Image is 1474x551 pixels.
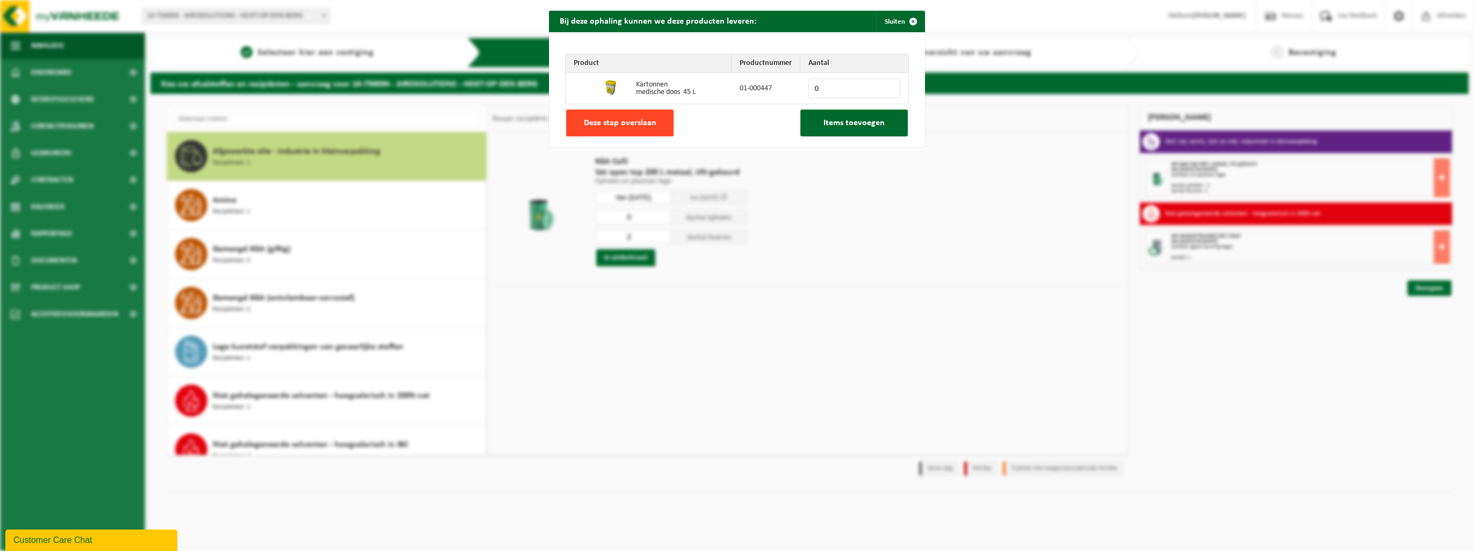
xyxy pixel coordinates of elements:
td: 01-000447 [732,73,800,104]
h2: Bij deze ophaling kunnen we deze producten leveren: [549,11,767,31]
button: Deze stap overslaan [566,110,674,136]
button: Items toevoegen [800,110,908,136]
th: Product [566,54,732,73]
th: Productnummer [732,54,800,73]
iframe: chat widget [5,527,179,551]
th: Aantal [800,54,908,73]
td: Kartonnen medische doos 45 L [628,73,732,104]
span: Items toevoegen [823,119,885,127]
img: 01-000447 [603,79,620,96]
button: Sluiten [876,11,924,32]
span: Deze stap overslaan [584,119,656,127]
